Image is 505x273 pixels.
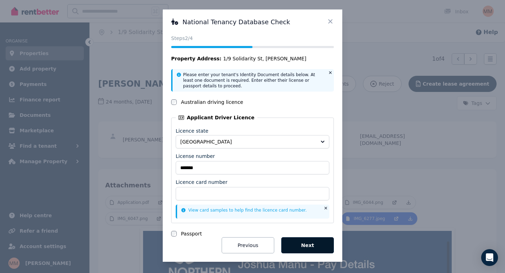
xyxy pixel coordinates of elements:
label: License number [176,153,215,160]
button: [GEOGRAPHIC_DATA] [176,135,329,148]
a: View card samples to help find the licence card number. [181,208,307,213]
span: 1/9 Solidarity St, [PERSON_NAME] [223,55,306,62]
h3: National Tenancy Database Check [171,18,334,26]
p: Please enter your tenant's Identity Document details below. At least one document is required. En... [183,72,324,89]
label: Australian driving licence [181,99,243,106]
span: [GEOGRAPHIC_DATA] [180,138,315,145]
button: Next [281,237,334,253]
legend: Applicant Driver Licence [176,114,257,121]
p: Steps 2 /4 [171,35,334,42]
label: Passport [181,230,202,237]
button: Previous [222,237,274,253]
label: Licence card number [176,179,227,186]
label: Licence state [176,128,208,134]
span: Property Address: [171,56,221,61]
div: Open Intercom Messenger [481,249,498,266]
